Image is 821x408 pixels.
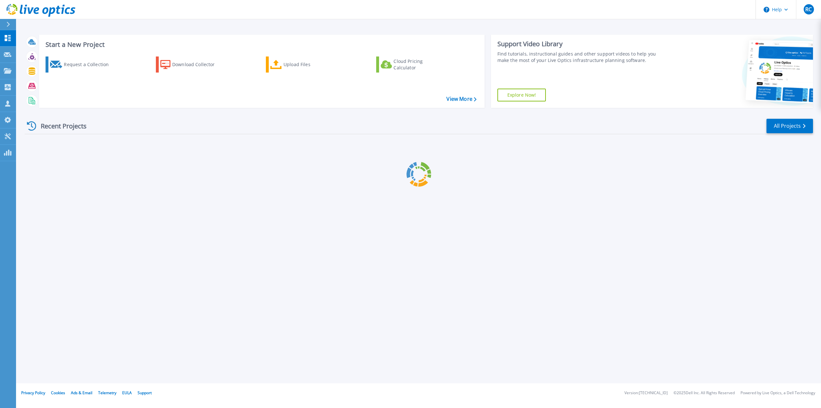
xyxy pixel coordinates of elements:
li: © 2025 Dell Inc. All Rights Reserved [673,391,735,395]
div: Recent Projects [25,118,95,134]
div: Find tutorials, instructional guides and other support videos to help you make the most of your L... [497,51,664,64]
h3: Start a New Project [46,41,476,48]
a: Privacy Policy [21,390,45,395]
a: Cloud Pricing Calculator [376,56,448,73]
a: Cookies [51,390,65,395]
a: Support [138,390,152,395]
a: View More [446,96,476,102]
div: Upload Files [284,58,335,71]
a: Explore Now! [497,89,546,101]
a: Upload Files [266,56,337,73]
li: Version: [TECHNICAL_ID] [624,391,668,395]
li: Powered by Live Optics, a Dell Technology [741,391,815,395]
a: Download Collector [156,56,227,73]
a: Ads & Email [71,390,92,395]
a: Telemetry [98,390,116,395]
div: Support Video Library [497,40,664,48]
a: EULA [122,390,132,395]
span: RC [805,7,812,12]
a: All Projects [766,119,813,133]
div: Request a Collection [64,58,115,71]
div: Download Collector [172,58,224,71]
a: Request a Collection [46,56,117,73]
div: Cloud Pricing Calculator [394,58,445,71]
